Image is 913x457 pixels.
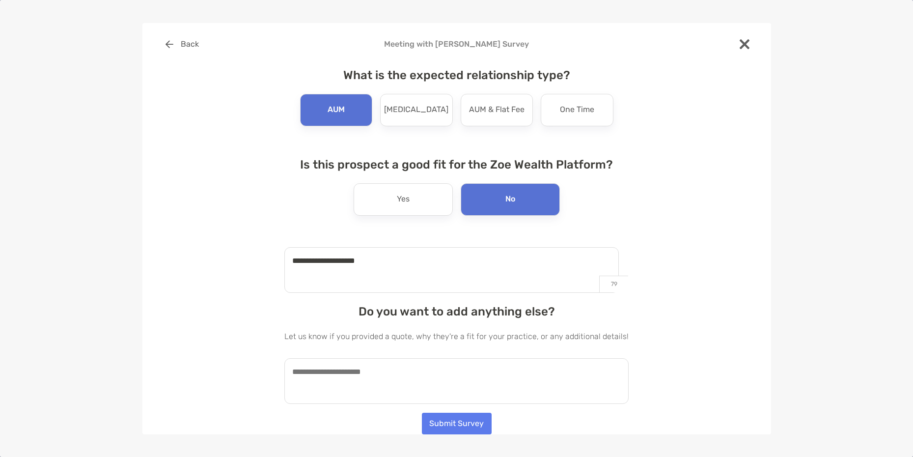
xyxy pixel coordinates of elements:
[158,33,207,55] button: Back
[397,192,410,207] p: Yes
[284,158,629,171] h4: Is this prospect a good fit for the Zoe Wealth Platform?
[166,40,173,48] img: button icon
[158,39,755,49] h4: Meeting with [PERSON_NAME] Survey
[284,68,629,82] h4: What is the expected relationship type?
[740,39,749,49] img: close modal
[328,102,345,118] p: AUM
[284,305,629,318] h4: Do you want to add anything else?
[284,330,629,343] p: Let us know if you provided a quote, why they're a fit for your practice, or any additional details!
[469,102,525,118] p: AUM & Flat Fee
[599,276,628,292] p: 79
[505,192,515,207] p: No
[560,102,594,118] p: One Time
[384,102,448,118] p: [MEDICAL_DATA]
[422,413,492,434] button: Submit Survey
